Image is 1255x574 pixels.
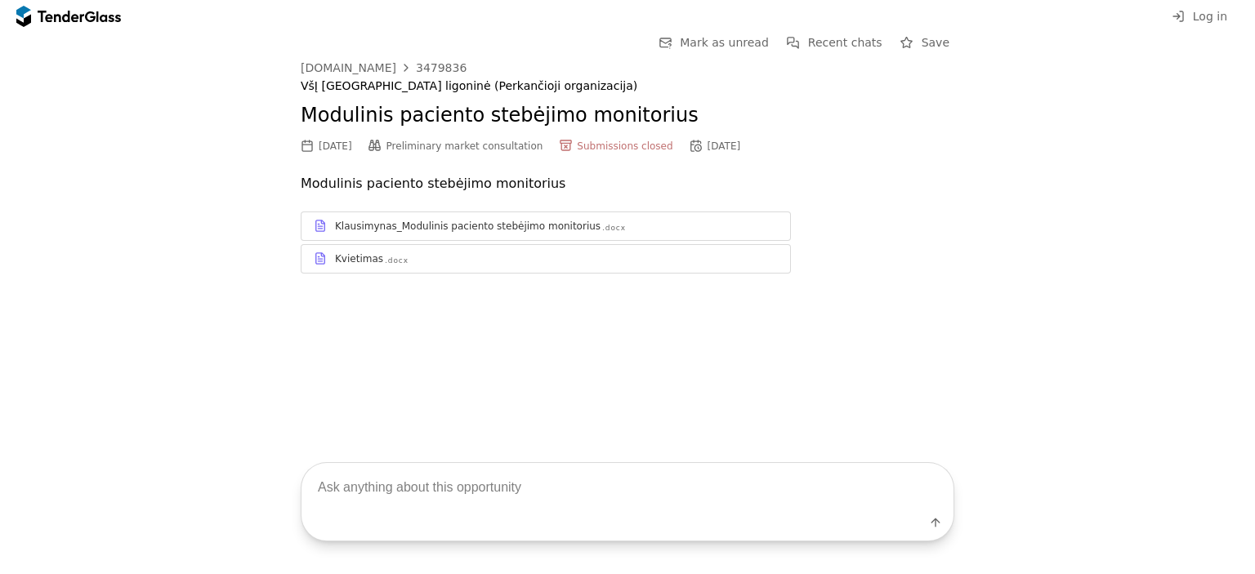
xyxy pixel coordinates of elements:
[680,36,769,49] span: Mark as unread
[416,62,467,73] div: 3479836
[577,140,672,152] span: Submissions closed
[782,33,887,53] button: Recent chats
[301,211,791,241] a: Klausimynas_Modulinis paciento stebėjimo monitorius.docx
[808,36,882,49] span: Recent chats
[319,140,352,152] div: [DATE]
[335,252,383,265] div: Kvietimas
[1193,10,1227,23] span: Log in
[301,79,954,93] div: VšĮ [GEOGRAPHIC_DATA] ligoninė (Perkančioji organizacija)
[301,244,791,274] a: Kvietimas.docx
[385,256,409,266] div: .docx
[708,140,741,152] div: [DATE]
[602,223,626,234] div: .docx
[301,172,954,195] p: Modulinis paciento stebėjimo monitorius
[922,36,949,49] span: Save
[895,33,954,53] button: Save
[301,61,467,74] a: [DOMAIN_NAME]3479836
[335,220,601,233] div: Klausimynas_Modulinis paciento stebėjimo monitorius
[301,62,396,73] div: [DOMAIN_NAME]
[301,102,954,130] h2: Modulinis paciento stebėjimo monitorius
[1167,7,1232,27] button: Log in
[654,33,774,53] button: Mark as unread
[386,140,543,152] span: Preliminary market consultation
